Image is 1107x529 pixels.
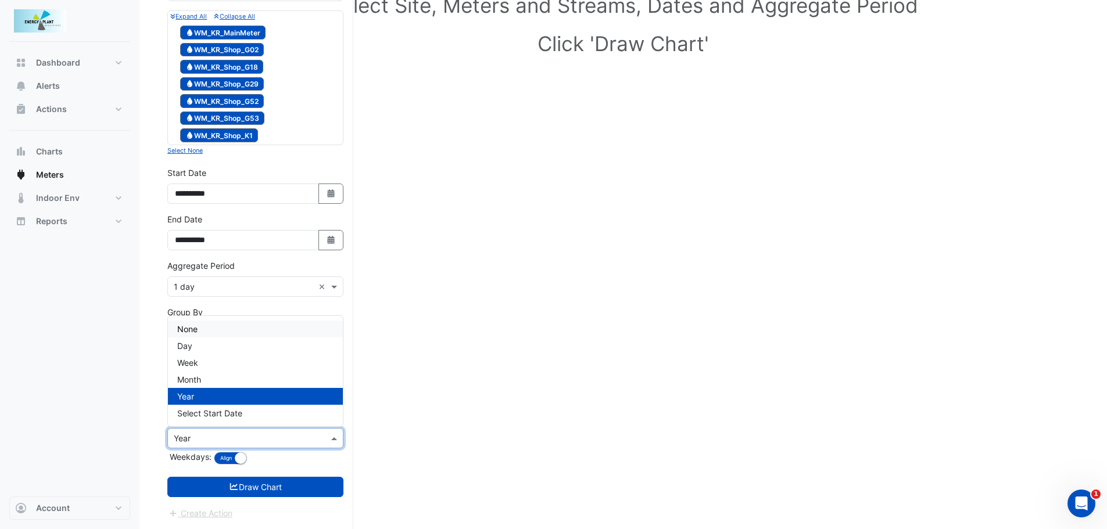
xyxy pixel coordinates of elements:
[15,192,27,204] app-icon: Indoor Env
[185,45,194,54] fa-icon: Water
[36,57,80,69] span: Dashboard
[9,140,130,163] button: Charts
[36,103,67,115] span: Actions
[9,186,130,210] button: Indoor Env
[15,103,27,115] app-icon: Actions
[167,315,343,427] ng-dropdown-panel: Options list
[180,128,258,142] span: WM_KR_Shop_K1
[167,508,233,517] app-escalated-ticket-create-button: Please draw the charts first
[326,189,336,199] fa-icon: Select Date
[185,80,194,88] fa-icon: Water
[180,60,263,74] span: WM_KR_Shop_G18
[1091,490,1101,499] span: 1
[167,306,203,318] label: Group By
[318,280,328,293] span: Clear
[167,147,203,154] small: Select None
[167,451,212,463] label: Weekdays:
[14,9,66,33] img: Company Logo
[185,96,194,105] fa-icon: Water
[177,324,198,334] span: None
[180,77,264,91] span: WM_KR_Shop_G29
[167,260,235,272] label: Aggregate Period
[177,375,201,384] span: Month
[9,210,130,233] button: Reports
[177,358,198,368] span: Week
[36,192,80,204] span: Indoor Env
[177,408,242,418] span: Select Start Date
[180,94,264,108] span: WM_KR_Shop_G52
[180,26,266,39] span: WM_KR_MainMeter
[185,62,194,71] fa-icon: Water
[9,163,130,186] button: Meters
[167,213,202,225] label: End Date
[36,169,64,181] span: Meters
[15,215,27,227] app-icon: Reports
[15,146,27,157] app-icon: Charts
[180,111,264,125] span: WM_KR_Shop_G53
[177,341,192,351] span: Day
[186,31,1061,56] h1: Click 'Draw Chart'
[167,477,343,497] button: Draw Chart
[9,98,130,121] button: Actions
[214,13,255,20] small: Collapse All
[170,11,207,21] button: Expand All
[177,391,194,401] span: Year
[36,502,70,514] span: Account
[185,28,194,37] fa-icon: Water
[185,131,194,139] fa-icon: Water
[185,114,194,123] fa-icon: Water
[214,11,255,21] button: Collapse All
[15,57,27,69] app-icon: Dashboard
[180,43,264,57] span: WM_KR_Shop_G02
[15,80,27,92] app-icon: Alerts
[9,74,130,98] button: Alerts
[326,235,336,245] fa-icon: Select Date
[9,51,130,74] button: Dashboard
[36,215,67,227] span: Reports
[167,145,203,156] button: Select None
[170,13,207,20] small: Expand All
[167,167,206,179] label: Start Date
[15,169,27,181] app-icon: Meters
[36,80,60,92] span: Alerts
[1067,490,1095,517] iframe: Intercom live chat
[9,496,130,520] button: Account
[36,146,63,157] span: Charts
